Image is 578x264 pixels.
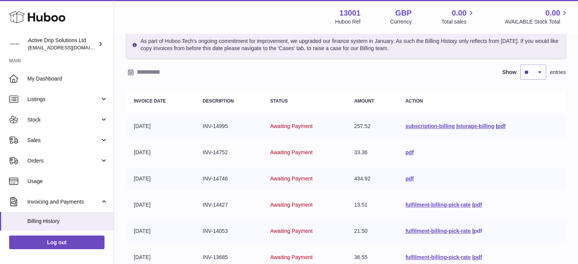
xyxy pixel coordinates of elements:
[347,115,398,138] td: 257.52
[27,218,108,225] span: Billing History
[27,96,100,103] span: Listings
[505,8,569,25] a: 0.00 AVAILABLE Stock Total
[126,31,566,58] div: As part of Huboo Tech's ongoing commitment for improvement, we upgraded our finance system in Jan...
[472,254,474,260] span: |
[339,8,361,18] strong: 13001
[335,18,361,25] div: Huboo Ref
[347,168,398,190] td: 434.92
[347,194,398,216] td: 13.51
[505,18,569,25] span: AVAILABLE Stock Total
[473,202,482,208] a: pdf
[27,116,100,123] span: Stock
[441,8,475,25] a: 0.00 Total sales
[347,220,398,242] td: 21.50
[473,254,482,260] a: pdf
[395,8,412,18] strong: GBP
[472,228,474,234] span: |
[270,149,313,155] span: Awaiting Payment
[545,8,560,18] span: 0.00
[472,202,474,208] span: |
[195,141,263,164] td: INV-14752
[405,98,423,104] strong: Action
[28,44,112,51] span: [EMAIL_ADDRESS][DOMAIN_NAME]
[126,168,195,190] td: [DATE]
[502,69,516,76] label: Show
[195,168,263,190] td: INV-14746
[270,175,313,182] span: Awaiting Payment
[27,178,108,185] span: Usage
[195,115,263,138] td: INV-14995
[405,202,471,208] a: fulfilment-billing-pick-rate
[441,18,475,25] span: Total sales
[126,115,195,138] td: [DATE]
[270,202,313,208] span: Awaiting Payment
[28,37,97,51] div: Active Drip Solutions Ltd
[270,123,313,129] span: Awaiting Payment
[270,228,313,234] span: Awaiting Payment
[126,194,195,216] td: [DATE]
[458,123,494,129] a: storage-billing
[270,98,288,104] strong: Status
[27,198,100,206] span: Invoicing and Payments
[405,149,414,155] a: pdf
[195,194,263,216] td: INV-14427
[390,18,412,25] div: Currency
[452,8,467,18] span: 0.00
[347,141,398,164] td: 33.36
[27,157,100,164] span: Orders
[203,98,234,104] strong: Description
[405,175,414,182] a: pdf
[456,123,458,129] span: |
[126,141,195,164] td: [DATE]
[27,75,108,82] span: My Dashboard
[126,220,195,242] td: [DATE]
[354,98,374,104] strong: Amount
[473,228,482,234] a: pdf
[134,98,166,104] strong: Invoice Date
[195,220,263,242] td: INV-14053
[9,38,21,50] img: info@activedrip.com
[497,123,506,129] a: pdf
[405,228,471,234] a: fulfilment-billing-pick-rate
[405,123,455,129] a: subscription-billing
[405,254,471,260] a: fulfilment-billing-pick-rate
[9,236,105,249] a: Log out
[550,69,566,76] span: entries
[270,254,313,260] span: Awaiting Payment
[496,123,497,129] span: |
[27,137,100,144] span: Sales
